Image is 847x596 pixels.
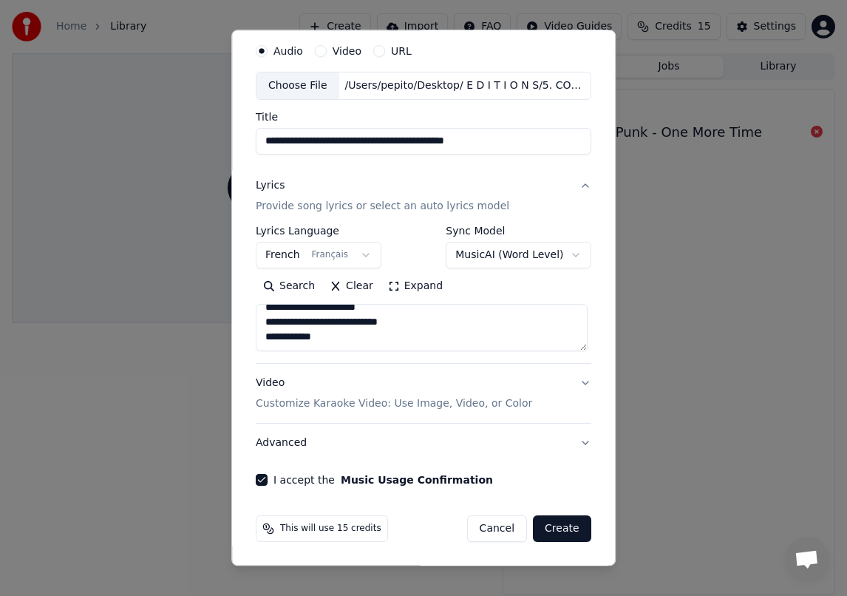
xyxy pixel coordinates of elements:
button: Expand [381,274,450,298]
label: Sync Model [446,226,591,236]
span: This will use 15 credits [280,523,381,535]
label: I accept the [273,475,493,485]
label: URL [391,46,412,56]
div: LyricsProvide song lyrics or select an auto lyrics model [256,226,591,363]
button: Cancel [467,515,527,542]
p: Provide song lyrics or select an auto lyrics model [256,199,509,214]
button: LyricsProvide song lyrics or select an auto lyrics model [256,166,591,226]
p: Customize Karaoke Video: Use Image, Video, or Color [256,396,532,411]
button: Create [533,515,591,542]
div: Video [256,376,532,411]
button: VideoCustomize Karaoke Video: Use Image, Video, or Color [256,364,591,423]
label: Video [333,46,361,56]
label: Audio [273,46,303,56]
div: Choose File [256,72,339,99]
label: Title [256,112,591,122]
button: Clear [322,274,381,298]
button: Search [256,274,322,298]
div: Lyrics [256,178,285,193]
div: /Users/pepito/Desktop/ E D I T I O N S/5. COMPTABILITE/2025/Daft Punk - One More Time (Funbox Kar... [339,78,591,93]
button: I accept the [341,475,493,485]
label: Lyrics Language [256,226,381,236]
button: Advanced [256,424,591,462]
